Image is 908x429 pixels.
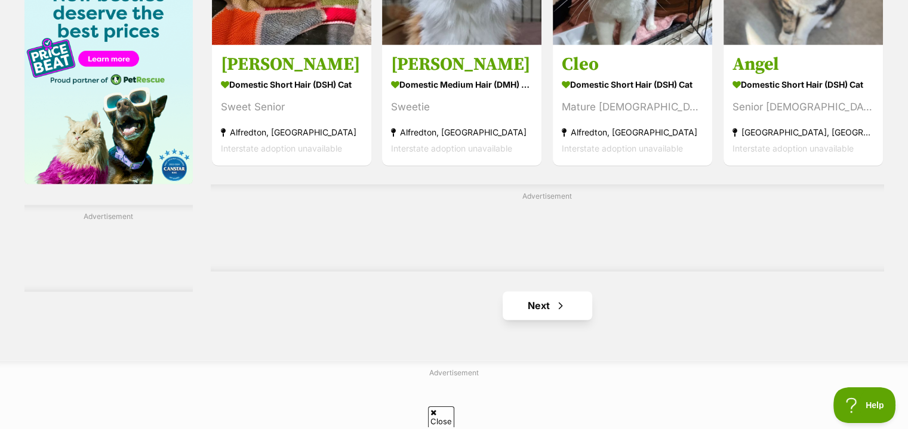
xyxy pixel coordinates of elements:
span: Interstate adoption unavailable [562,143,683,153]
span: Close [428,406,454,427]
a: [PERSON_NAME] Domestic Short Hair (DSH) Cat Sweet Senior Alfredton, [GEOGRAPHIC_DATA] Interstate ... [212,44,371,165]
a: Angel Domestic Short Hair (DSH) Cat Senior [DEMOGRAPHIC_DATA]! [GEOGRAPHIC_DATA], [GEOGRAPHIC_DAT... [724,44,883,165]
a: [PERSON_NAME] Domestic Medium Hair (DMH) Cat Sweetie Alfredton, [GEOGRAPHIC_DATA] Interstate adop... [382,44,541,165]
div: Sweet Senior [221,99,362,115]
strong: Alfredton, [GEOGRAPHIC_DATA] [221,124,362,140]
a: Next page [503,291,592,320]
span: Interstate adoption unavailable [732,143,854,153]
strong: Domestic Short Hair (DSH) Cat [732,76,874,93]
div: Advertisement [211,184,884,271]
div: Advertisement [24,205,193,292]
div: Mature [DEMOGRAPHIC_DATA] [562,99,703,115]
strong: Domestic Medium Hair (DMH) Cat [391,76,533,93]
span: Interstate adoption unavailable [221,143,342,153]
h3: [PERSON_NAME] [391,53,533,76]
div: Sweetie [391,99,533,115]
span: Interstate adoption unavailable [391,143,512,153]
strong: Alfredton, [GEOGRAPHIC_DATA] [562,124,703,140]
strong: Alfredton, [GEOGRAPHIC_DATA] [391,124,533,140]
nav: Pagination [211,291,884,320]
strong: Domestic Short Hair (DSH) Cat [221,76,362,93]
strong: [GEOGRAPHIC_DATA], [GEOGRAPHIC_DATA] [732,124,874,140]
strong: Domestic Short Hair (DSH) Cat [562,76,703,93]
h3: Cleo [562,53,703,76]
h3: Angel [732,53,874,76]
h3: [PERSON_NAME] [221,53,362,76]
a: Cleo Domestic Short Hair (DSH) Cat Mature [DEMOGRAPHIC_DATA] Alfredton, [GEOGRAPHIC_DATA] Interst... [553,44,712,165]
iframe: Help Scout Beacon - Open [833,387,896,423]
div: Senior [DEMOGRAPHIC_DATA]! [732,99,874,115]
